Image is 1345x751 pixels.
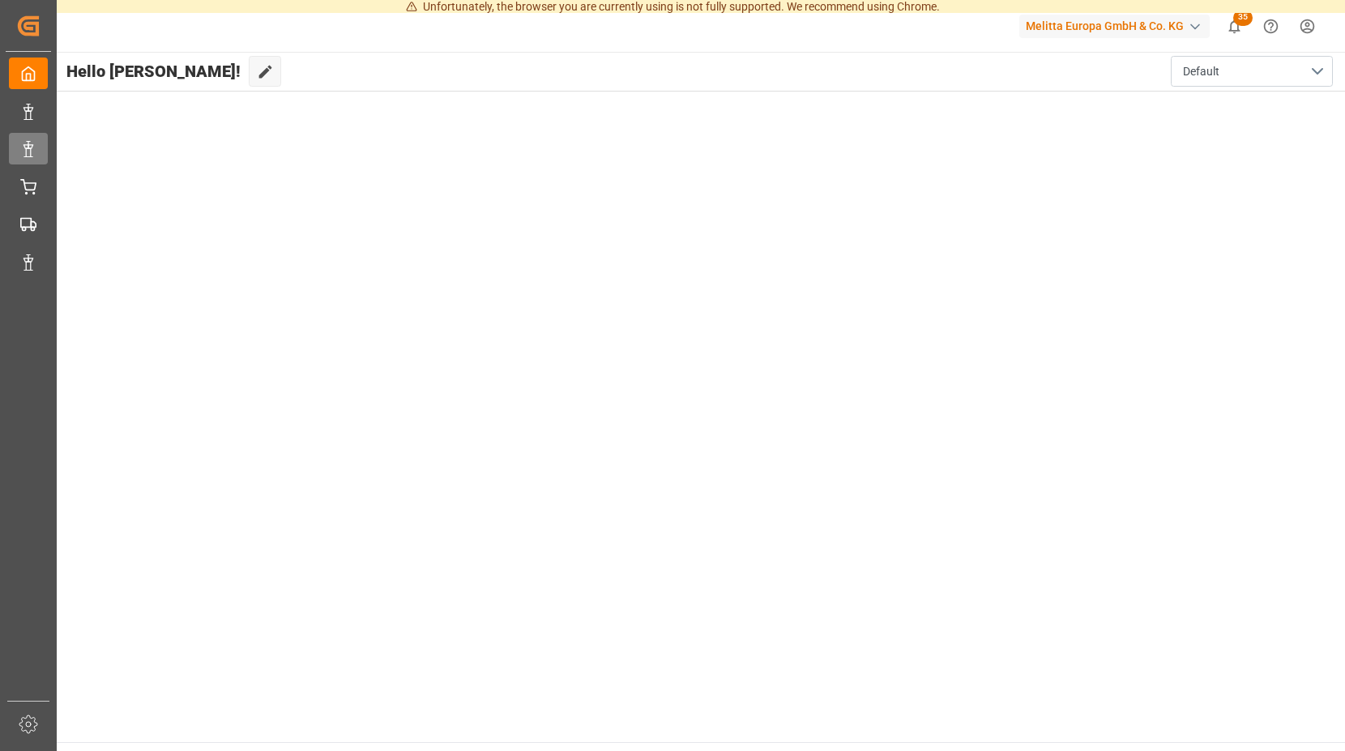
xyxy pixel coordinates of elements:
[1233,10,1253,26] span: 35
[66,56,241,87] span: Hello [PERSON_NAME]!
[1216,8,1253,45] button: show 35 new notifications
[1183,63,1219,80] span: Default
[1019,15,1210,38] div: Melitta Europa GmbH & Co. KG
[1253,8,1289,45] button: Help Center
[1171,56,1333,87] button: open menu
[1019,11,1216,41] button: Melitta Europa GmbH & Co. KG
